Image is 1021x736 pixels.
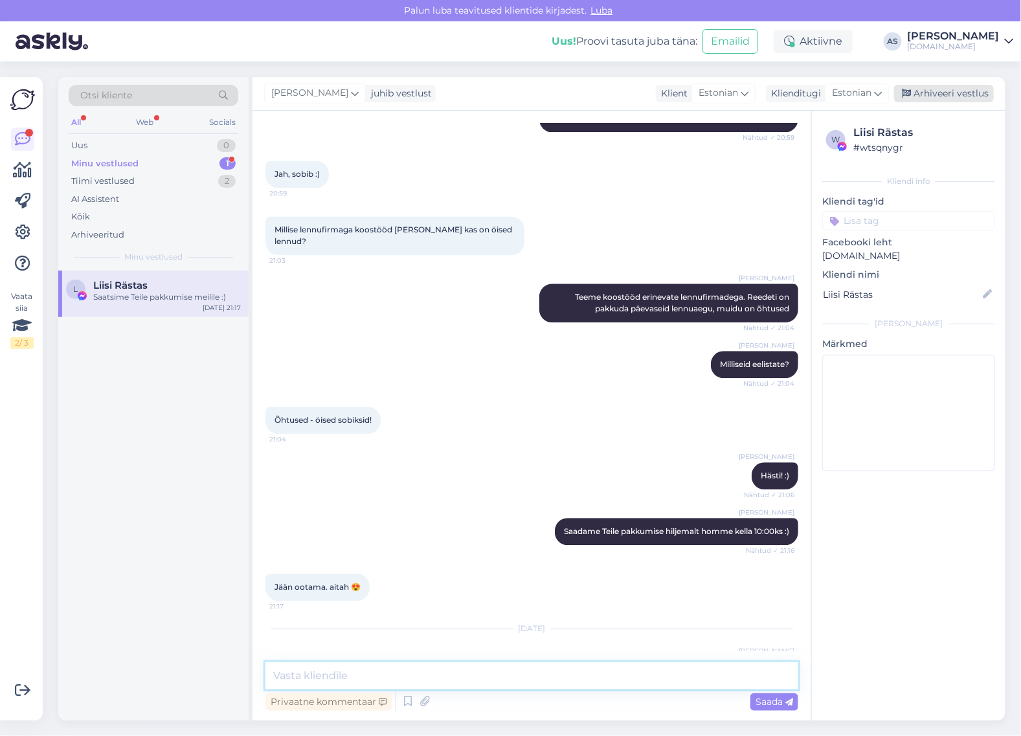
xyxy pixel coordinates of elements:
[218,175,236,188] div: 2
[275,225,514,247] span: Millise lennufirmaga koostööd [PERSON_NAME] kas on öised lennud?
[832,86,871,100] span: Estonian
[739,452,794,462] span: [PERSON_NAME]
[822,249,995,263] p: [DOMAIN_NAME]
[822,268,995,282] p: Kliendi nimi
[265,623,798,635] div: [DATE]
[822,236,995,249] p: Facebooki leht
[774,30,853,53] div: Aktiivne
[743,133,794,143] span: Nähtud ✓ 20:59
[71,193,119,206] div: AI Assistent
[71,139,87,152] div: Uus
[269,435,318,445] span: 21:04
[739,274,794,284] span: [PERSON_NAME]
[93,280,148,291] span: Liisi Rästas
[552,35,576,47] b: Uus!
[656,87,688,100] div: Klient
[71,229,124,241] div: Arhiveeritud
[743,324,794,333] span: Nähtud ✓ 21:04
[823,287,980,302] input: Lisa nimi
[564,527,789,537] span: Saadame Teile pakkumise hiljemalt homme kella 10:00ks :)
[822,318,995,329] div: [PERSON_NAME]
[756,696,793,708] span: Saada
[80,89,132,102] span: Otsi kliente
[822,211,995,230] input: Lisa tag
[822,175,995,187] div: Kliendi info
[907,31,1013,52] a: [PERSON_NAME][DOMAIN_NAME]
[71,210,90,223] div: Kõik
[275,583,361,592] span: Jään ootama. aitah 😍
[265,693,392,711] div: Privaatne kommentaar
[743,379,794,389] span: Nähtud ✓ 21:04
[271,86,348,100] span: [PERSON_NAME]
[720,360,789,370] span: Milliseid eelistate?
[699,86,738,100] span: Estonian
[907,41,999,52] div: [DOMAIN_NAME]
[10,87,35,112] img: Askly Logo
[269,189,318,199] span: 20:59
[746,546,794,556] span: Nähtud ✓ 21:16
[366,87,432,100] div: juhib vestlust
[832,135,840,144] span: w
[269,602,318,612] span: 21:17
[124,251,183,263] span: Minu vestlused
[275,416,372,425] span: Õhtused - öised sobiksid!
[217,139,236,152] div: 0
[884,32,902,50] div: AS
[739,341,794,351] span: [PERSON_NAME]
[766,87,821,100] div: Klienditugi
[702,29,758,54] button: Emailid
[822,195,995,208] p: Kliendi tag'id
[219,157,236,170] div: 1
[10,291,34,349] div: Vaata siia
[203,303,241,313] div: [DATE] 21:17
[587,5,617,16] span: Luba
[575,293,791,314] span: Teeme koostööd erinevate lennufirmadega. Reedeti on pakkuda päevaseid lennuaegu, muidu on õhtused
[275,170,320,179] span: Jah, sobib :)
[907,31,999,41] div: [PERSON_NAME]
[69,114,84,131] div: All
[207,114,238,131] div: Socials
[761,471,789,481] span: Hästi! :)
[71,175,135,188] div: Tiimi vestlused
[739,508,794,518] span: [PERSON_NAME]
[739,647,794,656] span: [PERSON_NAME]
[853,140,991,155] div: # wtsqnygr
[71,157,139,170] div: Minu vestlused
[552,34,697,49] div: Proovi tasuta juba täna:
[894,85,994,102] div: Arhiveeri vestlus
[74,284,78,294] span: L
[269,256,318,266] span: 21:03
[822,337,995,351] p: Märkmed
[10,337,34,349] div: 2 / 3
[134,114,157,131] div: Web
[93,291,241,303] div: Saatsime Teile pakkumise meilile :)
[853,125,991,140] div: Liisi Rästas
[744,491,794,500] span: Nähtud ✓ 21:06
